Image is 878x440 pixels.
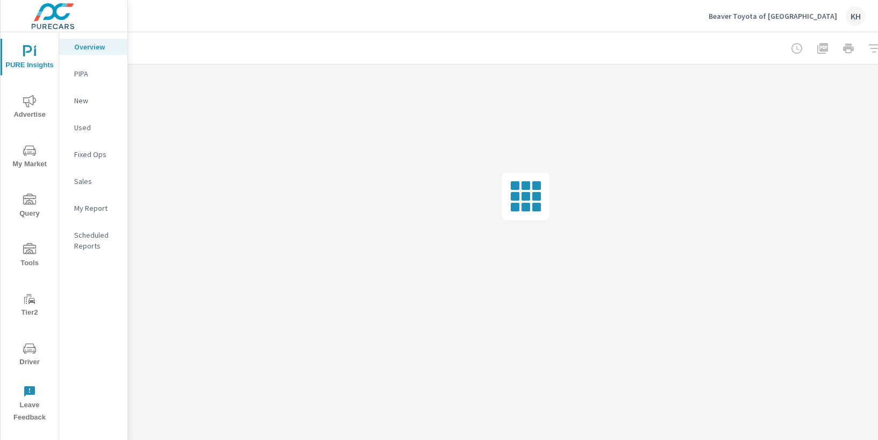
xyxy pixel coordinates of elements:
span: Advertise [4,95,55,121]
div: New [59,93,127,109]
p: New [74,95,119,106]
div: nav menu [1,32,59,428]
div: KH [846,6,865,26]
p: My Report [74,203,119,214]
span: Query [4,194,55,220]
span: PURE Insights [4,45,55,72]
p: Used [74,122,119,133]
div: PIPA [59,66,127,82]
div: My Report [59,200,127,216]
p: Sales [74,176,119,187]
p: Fixed Ops [74,149,119,160]
div: Scheduled Reports [59,227,127,254]
p: Overview [74,41,119,52]
p: Scheduled Reports [74,230,119,251]
p: Beaver Toyota of [GEOGRAPHIC_DATA] [709,11,837,21]
p: PIPA [74,68,119,79]
span: Tier2 [4,293,55,319]
span: My Market [4,144,55,171]
div: Fixed Ops [59,146,127,162]
div: Overview [59,39,127,55]
div: Sales [59,173,127,189]
span: Leave Feedback [4,385,55,424]
div: Used [59,119,127,136]
span: Tools [4,243,55,269]
span: Driver [4,342,55,368]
